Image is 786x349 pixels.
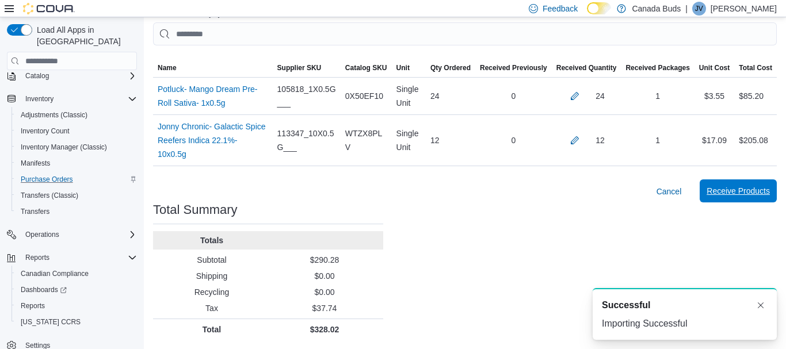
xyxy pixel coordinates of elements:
[602,298,650,312] span: Successful
[21,175,73,184] span: Purchase Orders
[2,250,142,266] button: Reports
[700,179,777,202] button: Receive Products
[657,186,682,197] span: Cancel
[556,63,617,72] span: Received Quantity
[426,129,475,152] div: 12
[16,124,137,138] span: Inventory Count
[480,63,547,72] span: Received Previously
[25,71,49,80] span: Catalog
[12,266,142,282] button: Canadian Compliance
[16,172,78,186] a: Purchase Orders
[21,285,67,294] span: Dashboards
[12,204,142,220] button: Transfers
[695,85,734,108] div: $3.55
[16,283,137,297] span: Dashboards
[632,2,681,16] p: Canada Buds
[158,302,266,314] p: Tax
[739,63,772,72] span: Total Cost
[692,2,706,16] div: Jillian Vander Doelen
[621,129,694,152] div: 1
[16,156,55,170] a: Manifests
[21,159,50,168] span: Manifests
[12,298,142,314] button: Reports
[153,22,777,45] input: This is a search bar. After typing your query, hit enter to filter the results lower in the page.
[587,2,611,14] input: Dark Mode
[21,317,81,327] span: [US_STATE] CCRS
[21,191,78,200] span: Transfers (Classic)
[475,129,552,152] div: 0
[21,69,137,83] span: Catalog
[16,124,74,138] a: Inventory Count
[2,68,142,84] button: Catalog
[695,2,703,16] span: JV
[16,315,137,329] span: Washington CCRS
[596,89,605,103] div: 24
[21,143,107,152] span: Inventory Manager (Classic)
[652,180,686,203] button: Cancel
[21,269,89,278] span: Canadian Compliance
[25,94,54,103] span: Inventory
[16,299,49,313] a: Reports
[21,228,137,241] span: Operations
[345,126,387,154] span: WTZX8PLV
[21,92,58,106] button: Inventory
[426,85,475,108] div: 24
[739,133,768,147] div: $205.08
[699,63,730,72] span: Unit Cost
[621,85,694,108] div: 1
[12,314,142,330] button: [US_STATE] CCRS
[158,82,268,110] a: Potluck- Mango Dream Pre-Roll Sativa- 1x0.5g
[21,207,49,216] span: Transfers
[695,129,734,152] div: $17.09
[153,59,273,77] button: Name
[153,203,238,217] h3: Total Summary
[277,63,322,72] span: Supplier SKU
[16,108,92,122] a: Adjustments (Classic)
[158,324,266,335] p: Total
[596,133,605,147] div: 12
[16,315,85,329] a: [US_STATE] CCRS
[25,253,49,262] span: Reports
[685,2,688,16] p: |
[16,108,137,122] span: Adjustments (Classic)
[2,227,142,243] button: Operations
[158,235,266,246] p: Totals
[21,126,70,136] span: Inventory Count
[16,172,137,186] span: Purchase Orders
[16,283,71,297] a: Dashboards
[21,92,137,106] span: Inventory
[158,286,266,298] p: Recycling
[396,63,410,72] span: Unit
[12,171,142,187] button: Purchase Orders
[16,267,137,281] span: Canadian Compliance
[12,107,142,123] button: Adjustments (Classic)
[16,267,93,281] a: Canadian Compliance
[16,205,137,218] span: Transfers
[587,14,587,15] span: Dark Mode
[2,91,142,107] button: Inventory
[16,189,83,202] a: Transfers (Classic)
[12,282,142,298] a: Dashboards
[158,120,268,161] a: Jonny Chronic- Galactic Spice Reefers Indica 22.1%- 10x0.5g
[16,205,54,218] a: Transfers
[273,59,341,77] button: Supplier SKU
[158,254,266,266] p: Subtotal
[16,140,137,154] span: Inventory Manager (Classic)
[21,228,64,241] button: Operations
[277,82,336,110] span: 105818_1X0.5G___
[625,63,689,72] span: Received Packages
[16,299,137,313] span: Reports
[16,156,137,170] span: Manifests
[739,89,764,103] div: $85.20
[392,122,426,159] div: Single Unit
[711,2,777,16] p: [PERSON_NAME]
[602,317,768,331] div: Importing Successful
[475,85,552,108] div: 0
[21,301,45,310] span: Reports
[270,324,379,335] p: $328.02
[270,270,379,282] p: $0.00
[270,302,379,314] p: $37.74
[345,89,383,103] span: 0X50EF10
[12,187,142,204] button: Transfers (Classic)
